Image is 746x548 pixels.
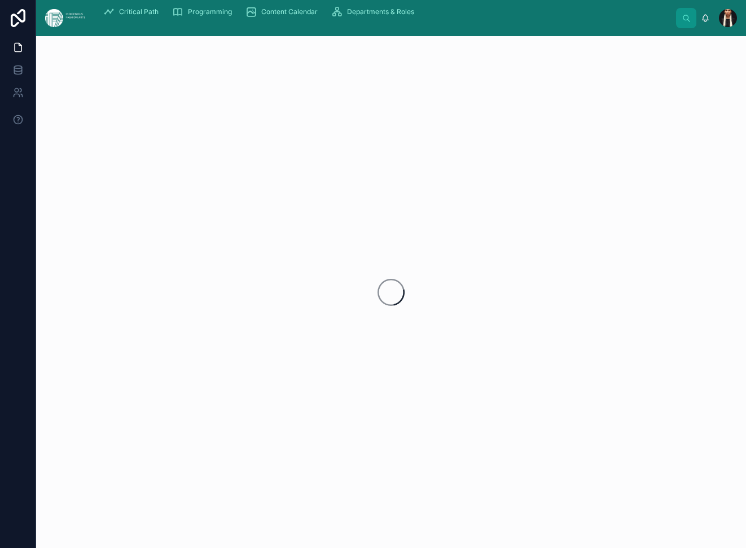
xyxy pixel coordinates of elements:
span: Departments & Roles [347,7,414,16]
a: Departments & Roles [328,2,422,22]
a: Critical Path [100,2,166,22]
a: Content Calendar [242,2,326,22]
span: Critical Path [119,7,159,16]
img: App logo [45,9,85,27]
span: Programming [188,7,232,16]
a: Programming [169,2,240,22]
span: Content Calendar [261,7,318,16]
